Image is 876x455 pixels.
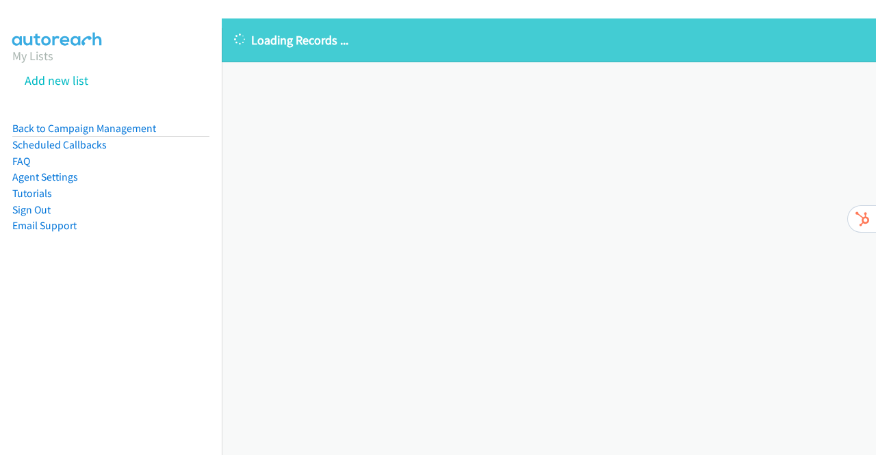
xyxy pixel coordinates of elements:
a: Back to Campaign Management [12,122,156,135]
a: Tutorials [12,187,52,200]
a: Sign Out [12,203,51,216]
a: My Lists [12,48,53,64]
a: Email Support [12,219,77,232]
a: Agent Settings [12,170,78,183]
a: Add new list [25,73,88,88]
a: Scheduled Callbacks [12,138,107,151]
a: FAQ [12,155,30,168]
p: Loading Records ... [234,31,864,49]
